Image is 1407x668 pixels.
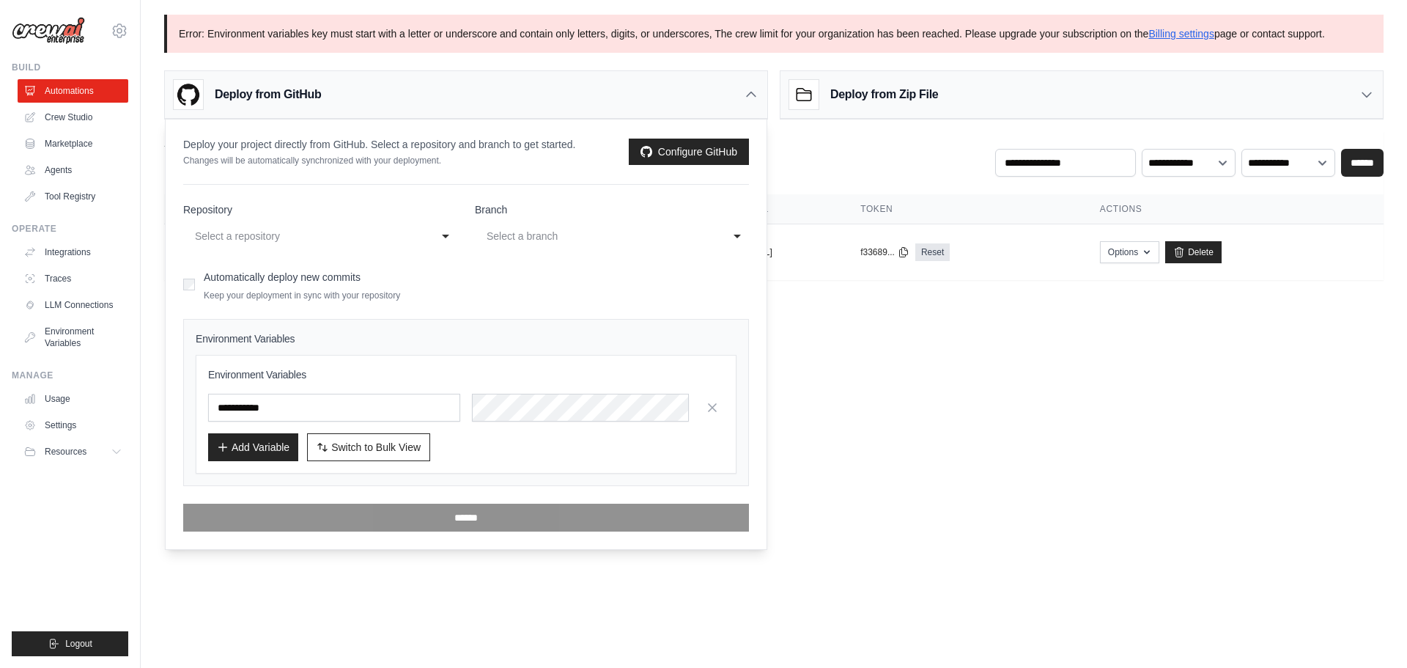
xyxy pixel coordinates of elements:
div: Build [12,62,128,73]
th: Crew [164,194,595,224]
span: Switch to Bulk View [331,440,421,455]
h2: Automations Live [164,131,490,152]
a: Marketplace [18,132,128,155]
button: Options [1100,241,1159,263]
div: Operate [12,223,128,235]
a: Traces [18,267,128,290]
p: Keep your deployment in sync with your repository [204,290,400,301]
button: Logout [12,631,128,656]
p: Deploy your project directly from GitHub. Select a repository and branch to get started. [183,137,575,152]
h3: Deploy from Zip File [830,86,938,103]
p: Changes will be automatically synchronized with your deployment. [183,155,575,166]
a: Automations [18,79,128,103]
a: Reset [915,243,950,261]
a: Agents [18,158,128,182]
a: Delete [1165,241,1222,263]
p: Error: Environment variables key must start with a letter or underscore and contain only letters,... [164,15,1384,53]
span: Logout [65,638,92,650]
h3: Environment Variables [208,367,724,382]
button: Resources [18,440,128,463]
img: Logo [12,17,85,45]
a: Crew Studio [18,106,128,129]
a: Integrations [18,241,128,264]
a: Usage [18,387,128,411]
h4: Environment Variables [196,331,736,346]
div: Select a repository [195,227,416,245]
button: Add Variable [208,433,298,461]
div: Manage [12,370,128,381]
h3: Deploy from GitHub [215,86,321,103]
button: Switch to Bulk View [307,433,430,461]
a: Settings [18,414,128,437]
label: Repository [183,202,457,217]
th: Actions [1082,194,1384,224]
img: GitHub Logo [174,80,203,109]
th: Token [843,194,1082,224]
a: Configure GitHub [629,139,749,165]
label: Branch [475,202,749,217]
a: LLM Connections [18,293,128,317]
th: URL [732,194,843,224]
div: Select a branch [487,227,708,245]
a: Tool Registry [18,185,128,208]
label: Automatically deploy new commits [204,271,361,283]
span: Resources [45,446,86,458]
p: Manage and monitor your active crew automations from this dashboard. [164,152,490,166]
button: f33689... [860,246,909,258]
a: Billing settings [1148,28,1214,40]
a: Environment Variables [18,320,128,355]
